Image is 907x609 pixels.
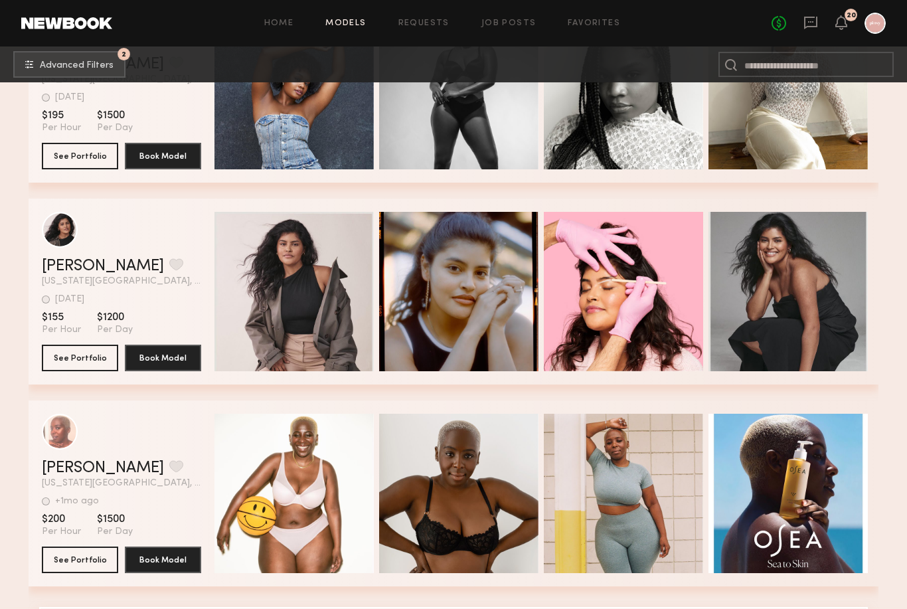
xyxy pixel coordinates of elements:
[481,19,536,28] a: Job Posts
[97,513,133,526] span: $1500
[42,122,81,134] span: Per Hour
[42,258,164,274] a: [PERSON_NAME]
[122,51,126,57] span: 2
[55,93,84,102] div: [DATE]
[42,109,81,122] span: $195
[42,547,118,573] button: See Portfolio
[264,19,294,28] a: Home
[42,526,81,538] span: Per Hour
[42,277,201,286] span: [US_STATE][GEOGRAPHIC_DATA], [GEOGRAPHIC_DATA]
[97,526,133,538] span: Per Day
[55,295,84,304] div: [DATE]
[125,345,201,371] button: Book Model
[40,61,114,70] span: Advanced Filters
[97,311,133,324] span: $1200
[42,324,81,336] span: Per Hour
[42,460,164,476] a: [PERSON_NAME]
[13,51,125,78] button: 2Advanced Filters
[42,345,118,371] button: See Portfolio
[42,479,201,488] span: [US_STATE][GEOGRAPHIC_DATA], [GEOGRAPHIC_DATA]
[125,143,201,169] button: Book Model
[325,19,366,28] a: Models
[55,497,99,506] div: +1mo ago
[847,12,856,19] div: 20
[42,143,118,169] button: See Portfolio
[42,513,81,526] span: $200
[97,109,133,122] span: $1500
[97,324,133,336] span: Per Day
[125,547,201,573] button: Book Model
[398,19,450,28] a: Requests
[97,122,133,134] span: Per Day
[42,311,81,324] span: $155
[568,19,620,28] a: Favorites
